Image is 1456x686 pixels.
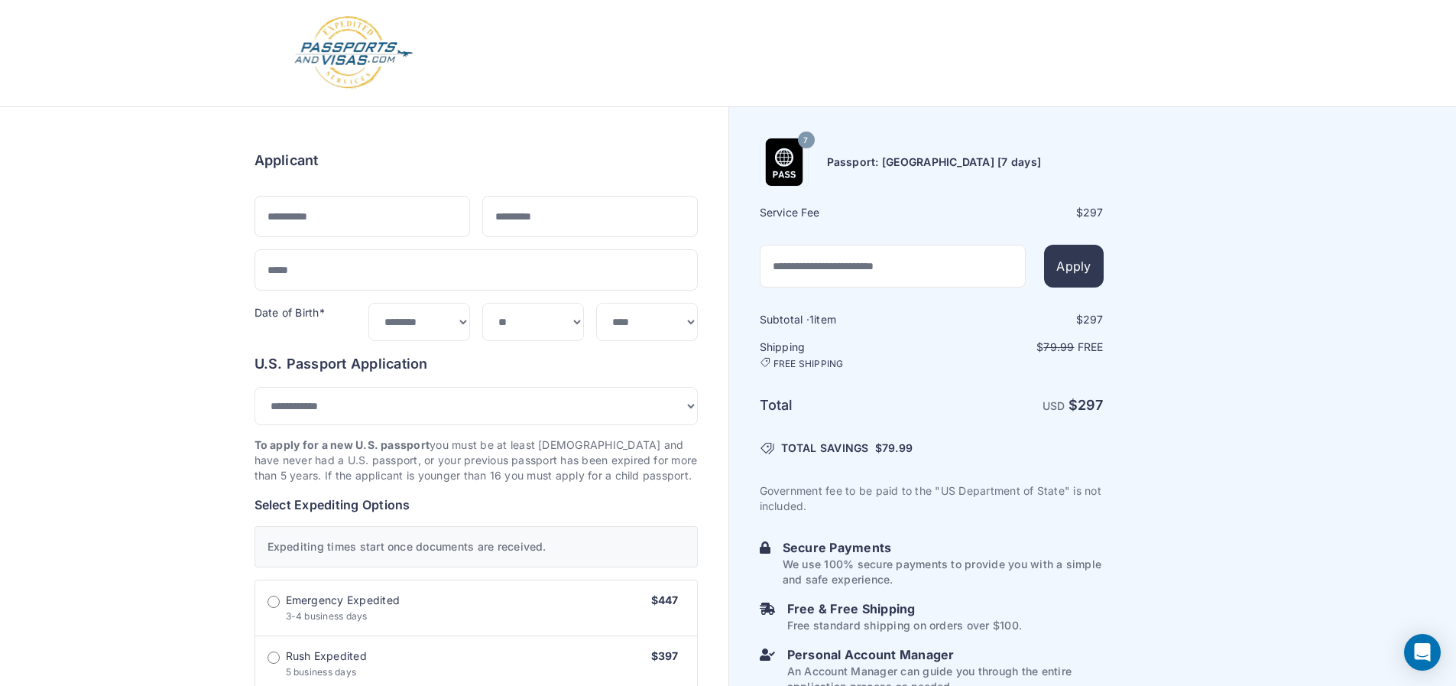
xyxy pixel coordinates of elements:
img: Logo [293,15,414,91]
p: you must be at least [DEMOGRAPHIC_DATA] and have never had a U.S. passport, or your previous pass... [255,437,698,483]
span: 7 [803,131,808,151]
span: Emergency Expedited [286,593,400,608]
span: TOTAL SAVINGS [781,441,869,456]
span: Free [1078,340,1104,353]
strong: $ [1068,397,1104,413]
span: $ [875,441,913,456]
p: Government fee to be paid to the "US Department of State" is not included. [760,483,1104,514]
div: $ [933,205,1104,220]
p: We use 100% secure payments to provide you with a simple and safe experience. [783,557,1104,587]
h6: Free & Free Shipping [787,600,1022,618]
span: FREE SHIPPING [773,358,844,370]
span: 3-4 business days [286,610,368,622]
h6: U.S. Passport Application [255,353,698,375]
span: 5 business days [286,666,357,678]
span: USD [1043,399,1065,412]
div: Expediting times start once documents are received. [255,526,698,567]
h6: Personal Account Manager [787,645,1104,664]
img: Product Name [760,138,808,186]
h6: Shipping [760,340,930,370]
label: Date of Birth* [255,306,325,319]
h6: Applicant [255,150,319,171]
span: 1 [809,313,814,326]
span: 297 [1078,397,1104,413]
h6: Service Fee [760,205,930,220]
h6: Secure Payments [783,538,1104,557]
span: Rush Expedited [286,649,367,664]
span: 297 [1083,313,1104,326]
p: Free standard shipping on orders over $100. [787,618,1022,633]
p: $ [933,340,1104,355]
span: 297 [1083,206,1104,219]
h6: Subtotal · item [760,312,930,327]
strong: To apply for a new U.S. passport [255,438,430,451]
div: Open Intercom Messenger [1404,634,1441,671]
span: 79.99 [1043,340,1074,353]
h6: Select Expediting Options [255,496,698,514]
button: Apply [1044,245,1103,288]
h6: Passport: [GEOGRAPHIC_DATA] [7 days] [827,154,1042,170]
div: $ [933,312,1104,327]
span: $447 [651,593,679,606]
span: $397 [651,649,679,662]
h6: Total [760,395,930,416]
span: 79.99 [882,441,913,454]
